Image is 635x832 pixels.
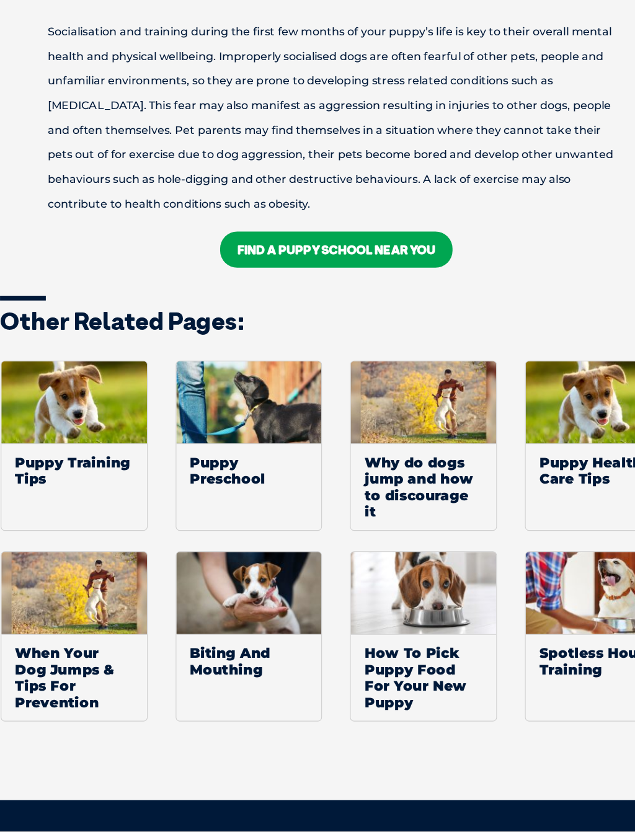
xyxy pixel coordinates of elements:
a: How To Pick Puppy Food For Your New Puppy [330,577,463,732]
img: Puppy eating dog food [331,578,463,652]
a: Spotless House Training [489,577,622,732]
span: Puppy Preschool [172,479,304,528]
p: Socialisation and training during the first few months of your puppy’s life is key to their overa... [12,95,623,273]
span: When Your Dog Jumps & Tips For Prevention [14,652,146,731]
a: When Your Dog Jumps & Tips For Prevention [13,577,146,732]
img: Enrol in Puppy Preschool [172,405,304,479]
h3: Other related pages: [12,357,623,379]
a: Puppy Preschool [172,404,305,559]
a: FIND A Puppy School NEAR YOU [212,287,423,320]
span: Spotless House Training [489,652,621,701]
span: Biting And Mouthing [172,652,304,701]
a: Why do dogs jump and how to discourage it [330,404,463,559]
a: Puppy Training Tips [13,404,146,559]
span: Why do dogs jump and how to discourage it [331,479,463,558]
span: How To Pick Puppy Food For Your New Puppy [331,652,463,731]
a: Puppy Health Care Tips [489,404,622,559]
span: Puppy Training Tips [14,479,146,528]
a: Biting And Mouthing [172,577,305,732]
span: Puppy Health Care Tips [489,479,621,528]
